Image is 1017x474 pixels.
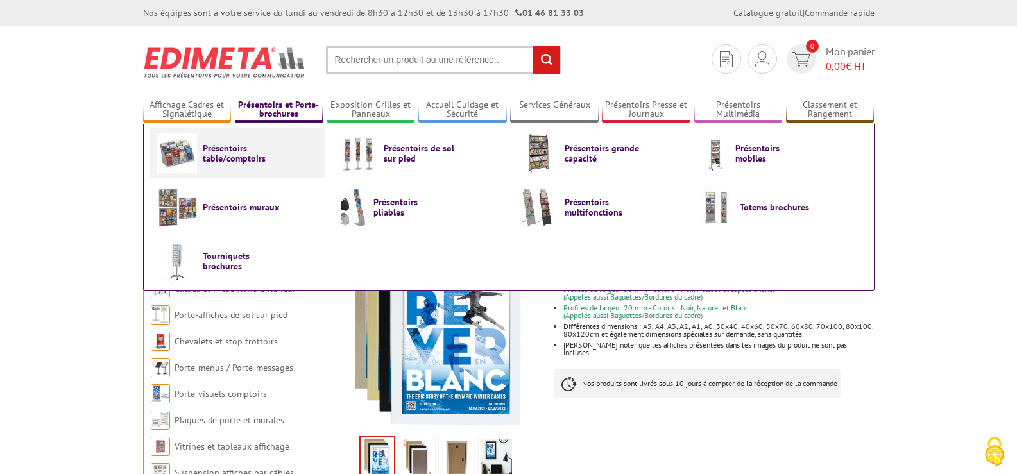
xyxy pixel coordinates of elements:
span: 0 [806,40,819,53]
a: Porte-affiches de sol sur pied [175,309,287,321]
font: Profilés de largeur 30 mm - Coloris : Noir, Naturel et aspect Chêne. (Appelés aussi Baguettes/Bor... [563,284,774,301]
a: Présentoirs de sol sur pied [338,133,499,173]
div: | [733,6,875,19]
img: Vitrines et tableaux affichage [151,437,170,456]
img: Porte-menus / Porte-messages [151,358,170,377]
font: Profilés de largeur 20 mm - Coloris : Noir, Naturel et Blanc. (Appelés aussi Baguettes/Bordures d... [563,303,750,320]
img: devis rapide [755,51,769,67]
span: Présentoirs muraux [203,202,280,212]
div: Nos équipes sont à votre service du lundi au vendredi de 8h30 à 12h30 et de 13h30 à 17h30 [143,6,584,19]
input: Rechercher un produit ou une référence... [326,46,561,74]
a: Porte-menus / Porte-messages [175,362,293,373]
img: Chevalets et stop trottoirs [151,332,170,351]
img: Porte-visuels comptoirs [151,384,170,403]
span: Présentoirs grande capacité [565,143,642,164]
a: Présentoirs multifonctions [519,187,679,227]
span: Totems brochures [740,202,817,212]
li: [PERSON_NAME] noter que les affiches présentées dans les images du produit ne sont pas incluses. [563,341,874,357]
li: Différentes dimensions : A5, A4, A3, A2, A1, A0, 30x40, 40x60, 50x70, 60x80, 70x100, 80x100, 80x1... [563,323,874,338]
a: Services Généraux [510,99,599,121]
a: Présentoirs muraux [157,187,318,227]
span: Tourniquets brochures [203,251,280,271]
img: Présentoirs pliables [338,187,368,227]
img: Présentoirs mobiles [700,133,730,173]
a: Présentoirs grande capacité [519,133,679,173]
img: Présentoirs table/comptoirs [157,133,197,173]
a: Catalogue gratuit [733,7,803,19]
a: Classement et Rangement [786,99,875,121]
a: Présentoirs pliables [338,187,499,227]
span: Mon panier [826,44,875,74]
a: Chevalets et stop trottoirs [175,335,278,347]
a: Présentoirs et Porte-brochures [235,99,323,121]
a: devis rapide 0 Mon panier 0,00€ HT [783,44,875,74]
strong: 01 46 81 33 03 [515,7,584,19]
button: Cookies (fenêtre modale) [972,430,1017,474]
a: Présentoirs table/comptoirs [157,133,318,173]
a: Présentoirs Presse et Journaux [602,99,690,121]
a: Commande rapide [805,7,875,19]
a: Porte-visuels comptoirs [175,388,267,400]
img: Totems brochures [700,187,734,227]
a: Accueil Guidage et Sécurité [418,99,507,121]
a: Totems brochures [700,187,860,227]
img: Cookies (fenêtre modale) [979,436,1011,468]
a: Vitrines et tableaux affichage [175,441,289,452]
img: cadre_bois_clic_clac_50x70_profiles.png [329,216,545,432]
a: Tourniquets brochures [157,241,318,281]
span: € HT [826,59,875,74]
span: Présentoirs pliables [373,197,450,217]
img: Tourniquets brochures [157,241,197,281]
span: 0,00 [826,60,846,72]
img: Plaques de porte et murales [151,411,170,430]
img: Edimeta [143,38,307,86]
img: Présentoirs de sol sur pied [338,133,378,173]
span: Présentoirs multifonctions [565,197,642,217]
p: Nos produits sont livrés sous 10 jours à compter de la réception de la commande [554,369,841,398]
img: devis rapide [792,52,810,67]
span: Présentoirs mobiles [735,143,812,164]
a: Présentoirs Multimédia [694,99,783,121]
img: Présentoirs muraux [157,187,197,227]
a: Exposition Grilles et Panneaux [327,99,415,121]
input: rechercher [533,46,560,74]
img: devis rapide [720,51,733,67]
img: Présentoirs grande capacité [519,133,559,173]
img: Présentoirs multifonctions [519,187,559,227]
img: Porte-affiches de sol sur pied [151,305,170,325]
span: Présentoirs de sol sur pied [384,143,461,164]
span: Présentoirs table/comptoirs [203,143,280,164]
a: Plaques de porte et murales [175,414,284,426]
a: Affichage Cadres et Signalétique [143,99,232,121]
a: Présentoirs mobiles [700,133,860,173]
